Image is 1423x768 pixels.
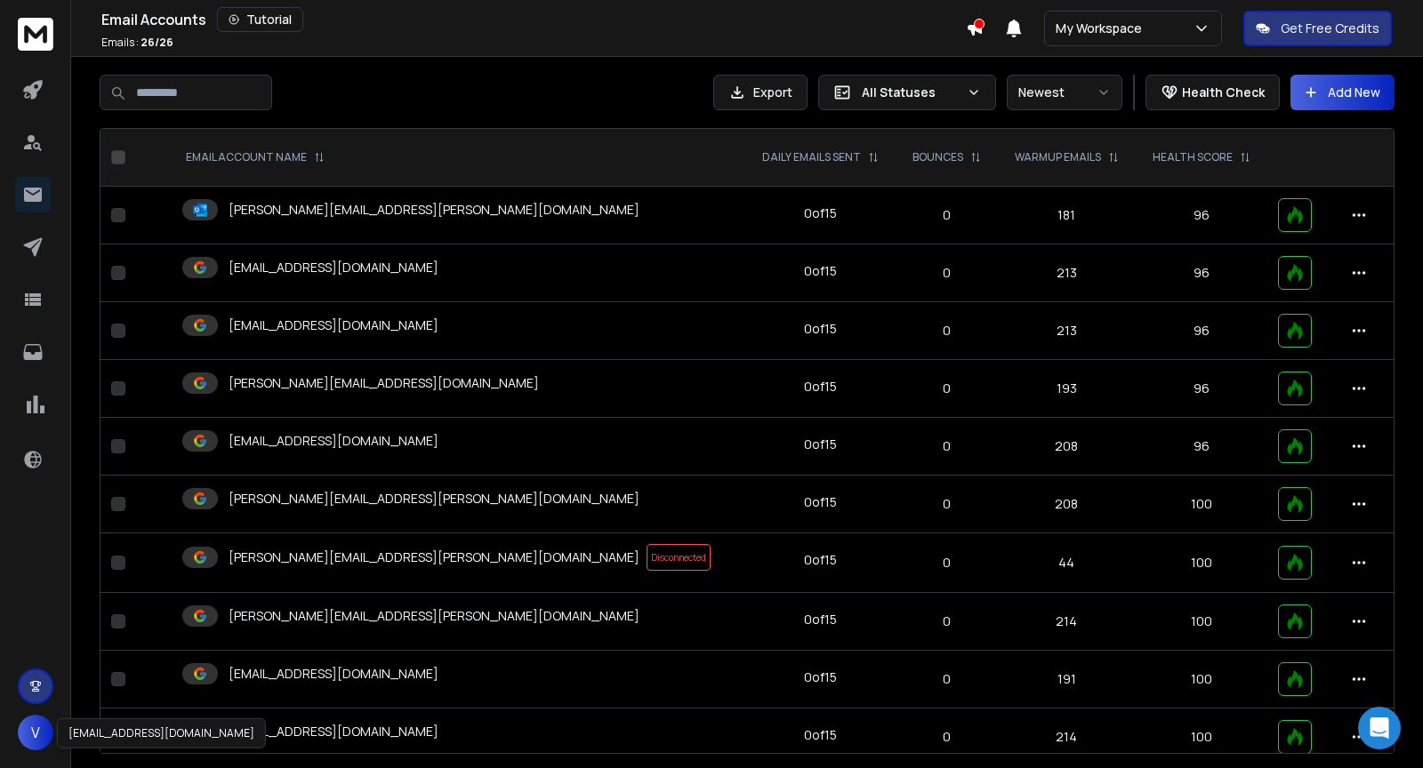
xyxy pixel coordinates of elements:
button: V [18,715,53,750]
td: 193 [997,360,1135,418]
p: HEALTH SCORE [1153,150,1233,164]
td: 208 [997,418,1135,476]
td: 100 [1136,593,1267,651]
td: 96 [1136,187,1267,244]
button: Export [713,75,808,110]
div: 0 of 15 [804,204,837,222]
p: 0 [907,728,987,746]
div: Email Accounts [101,7,966,32]
div: Open Intercom Messenger [1358,707,1401,749]
p: [EMAIL_ADDRESS][DOMAIN_NAME] [229,665,438,683]
td: 100 [1136,651,1267,708]
p: [PERSON_NAME][EMAIL_ADDRESS][PERSON_NAME][DOMAIN_NAME] [229,490,639,508]
button: Tutorial [217,7,303,32]
p: BOUNCES [912,150,963,164]
div: 0 of 15 [804,436,837,453]
button: Health Check [1146,75,1280,110]
td: 96 [1136,418,1267,476]
td: 96 [1136,244,1267,302]
div: EMAIL ACCOUNT NAME [186,150,325,164]
td: 191 [997,651,1135,708]
p: [EMAIL_ADDRESS][DOMAIN_NAME] [229,259,438,276]
span: Disconnected [647,544,711,571]
span: 26 / 26 [141,35,173,50]
p: [PERSON_NAME][EMAIL_ADDRESS][DOMAIN_NAME] [229,374,539,392]
p: Get Free Credits [1281,20,1379,37]
td: 181 [997,187,1135,244]
button: Add New [1290,75,1395,110]
p: [PERSON_NAME][EMAIL_ADDRESS][PERSON_NAME][DOMAIN_NAME] [229,548,639,566]
p: Health Check [1182,84,1265,101]
td: 100 [1136,533,1267,593]
div: 0 of 15 [804,320,837,338]
p: 0 [907,380,987,397]
p: [EMAIL_ADDRESS][DOMAIN_NAME] [229,316,438,334]
td: 96 [1136,360,1267,418]
p: 0 [907,322,987,340]
td: 100 [1136,708,1267,766]
p: 0 [907,670,987,688]
p: WARMUP EMAILS [1015,150,1101,164]
p: [PERSON_NAME][EMAIL_ADDRESS][PERSON_NAME][DOMAIN_NAME] [229,201,639,219]
div: 0 of 15 [804,493,837,511]
button: Newest [1007,75,1122,110]
p: Emails : [101,36,173,50]
div: 0 of 15 [804,378,837,396]
p: 0 [907,264,987,282]
div: 0 of 15 [804,668,837,686]
p: 0 [907,612,987,630]
p: 0 [907,206,987,224]
td: 96 [1136,302,1267,360]
td: 214 [997,593,1135,651]
div: 0 of 15 [804,551,837,569]
p: DAILY EMAILS SENT [762,150,861,164]
div: 0 of 15 [804,611,837,628]
td: 213 [997,302,1135,360]
p: [PERSON_NAME][EMAIL_ADDRESS][PERSON_NAME][DOMAIN_NAME] [229,607,639,625]
button: Get Free Credits [1243,11,1392,46]
p: All Statuses [862,84,960,101]
td: 214 [997,708,1135,766]
div: [EMAIL_ADDRESS][DOMAIN_NAME] [57,718,266,748]
div: 0 of 15 [804,726,837,744]
td: 44 [997,533,1135,593]
td: 208 [997,476,1135,533]
p: 0 [907,554,987,572]
p: 0 [907,495,987,513]
p: 0 [907,437,987,455]
div: 0 of 15 [804,262,837,280]
p: [EMAIL_ADDRESS][DOMAIN_NAME] [229,432,438,450]
p: [EMAIL_ADDRESS][DOMAIN_NAME] [229,723,438,740]
td: 213 [997,244,1135,302]
p: My Workspace [1056,20,1149,37]
td: 100 [1136,476,1267,533]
